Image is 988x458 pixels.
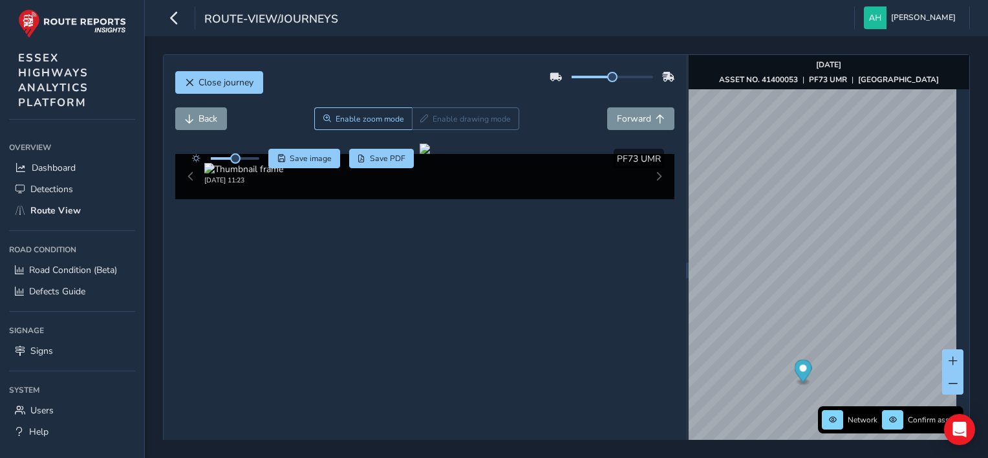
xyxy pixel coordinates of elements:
span: Back [199,113,217,125]
div: Map marker [794,360,811,386]
span: Users [30,404,54,417]
img: diamond-layout [864,6,886,29]
a: Route View [9,200,135,221]
button: Back [175,107,227,130]
a: Users [9,400,135,421]
a: Dashboard [9,157,135,179]
span: Save image [290,153,332,164]
span: route-view/journeys [204,11,338,29]
a: Road Condition (Beta) [9,259,135,281]
button: [PERSON_NAME] [864,6,960,29]
span: Help [29,426,48,438]
span: ESSEX HIGHWAYS ANALYTICS PLATFORM [18,50,89,110]
div: System [9,380,135,400]
div: Signage [9,321,135,340]
strong: [DATE] [816,60,841,70]
span: Road Condition (Beta) [29,264,117,276]
button: Zoom [314,107,412,130]
span: Forward [617,113,651,125]
a: Help [9,421,135,442]
a: Defects Guide [9,281,135,302]
span: Defects Guide [29,285,85,298]
span: Signs [30,345,53,357]
img: rr logo [18,9,126,38]
strong: ASSET NO. 41400053 [719,74,798,85]
div: | | [719,74,939,85]
span: PF73 UMR [617,153,661,165]
span: Detections [30,183,73,195]
button: PDF [349,149,414,168]
a: Signs [9,340,135,362]
span: Close journey [199,76,253,89]
span: Dashboard [32,162,76,174]
span: Route View [30,204,81,217]
span: Network [848,415,877,425]
span: Save PDF [370,153,405,164]
div: Open Intercom Messenger [944,414,975,445]
div: Road Condition [9,240,135,259]
button: Forward [607,107,674,130]
button: Save [268,149,340,168]
strong: [GEOGRAPHIC_DATA] [858,74,939,85]
div: [DATE] 11:23 [204,175,283,185]
strong: PF73 UMR [809,74,847,85]
span: Enable zoom mode [336,114,404,124]
img: Thumbnail frame [204,163,283,175]
span: [PERSON_NAME] [891,6,956,29]
span: Confirm assets [908,415,960,425]
a: Detections [9,179,135,200]
button: Close journey [175,71,263,94]
div: Overview [9,138,135,157]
